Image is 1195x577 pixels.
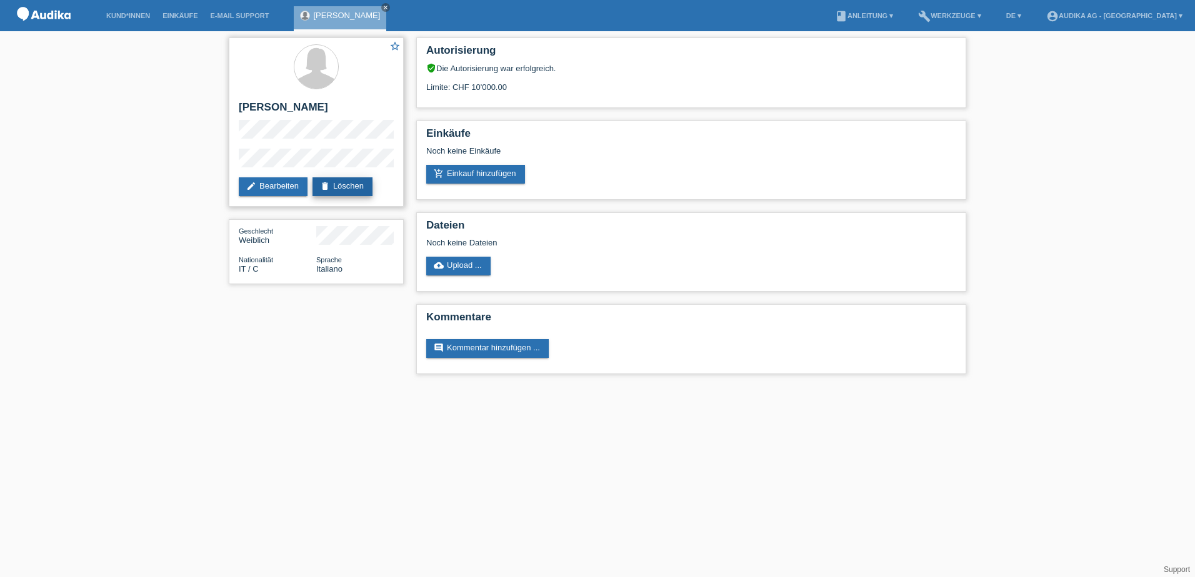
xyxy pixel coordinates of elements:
div: Noch keine Dateien [426,238,808,247]
div: Limite: CHF 10'000.00 [426,73,956,92]
a: close [381,3,390,12]
i: comment [434,343,444,353]
h2: Kommentare [426,311,956,330]
i: build [918,10,931,22]
i: cloud_upload [434,260,444,270]
a: commentKommentar hinzufügen ... [426,339,549,358]
a: buildWerkzeuge ▾ [912,12,987,19]
div: Weiblich [239,226,316,245]
i: star_border [389,41,401,52]
span: Sprache [316,256,342,264]
a: Kund*innen [100,12,156,19]
i: account_circle [1046,10,1059,22]
a: Einkäufe [156,12,204,19]
a: editBearbeiten [239,177,307,196]
div: Noch keine Einkäufe [426,146,956,165]
i: book [835,10,847,22]
span: Nationalität [239,256,273,264]
h2: Einkäufe [426,127,956,146]
a: Support [1164,565,1190,574]
span: Italien / C / 02.01.1978 [239,264,259,274]
a: account_circleAudika AG - [GEOGRAPHIC_DATA] ▾ [1040,12,1189,19]
h2: Autorisierung [426,44,956,63]
a: star_border [389,41,401,54]
i: verified_user [426,63,436,73]
a: [PERSON_NAME] [313,11,380,20]
a: E-Mail Support [204,12,276,19]
a: cloud_uploadUpload ... [426,257,491,275]
a: add_shopping_cartEinkauf hinzufügen [426,165,525,184]
a: POS — MF Group [12,24,75,34]
i: edit [246,181,256,191]
h2: Dateien [426,219,956,238]
a: DE ▾ [1000,12,1027,19]
span: Geschlecht [239,227,273,235]
i: close [382,4,389,11]
h2: [PERSON_NAME] [239,101,394,120]
i: delete [320,181,330,191]
div: Die Autorisierung war erfolgreich. [426,63,956,73]
span: Italiano [316,264,342,274]
i: add_shopping_cart [434,169,444,179]
a: bookAnleitung ▾ [829,12,899,19]
a: deleteLöschen [312,177,372,196]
